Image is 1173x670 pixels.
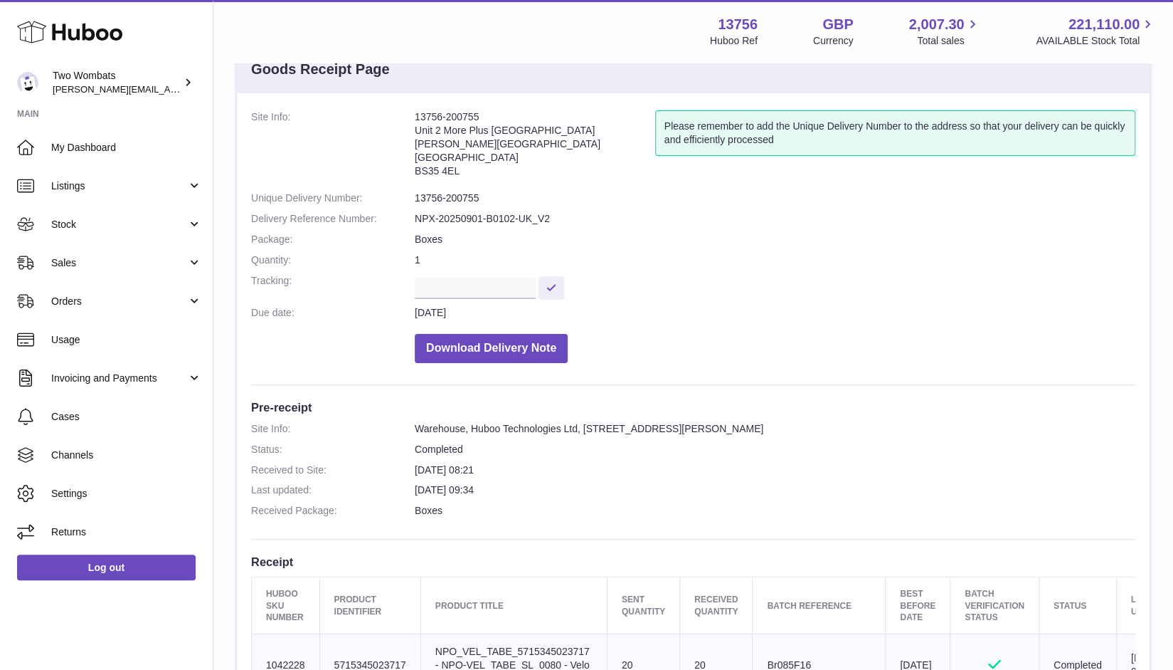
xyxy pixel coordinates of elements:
dd: 1 [415,253,1135,267]
th: Batch Verification Status [950,577,1039,634]
dd: Completed [415,443,1135,456]
dd: Boxes [415,233,1135,246]
dt: Package: [251,233,415,246]
h3: Receipt [251,554,1135,570]
th: Received Quantity [680,577,753,634]
dt: Quantity: [251,253,415,267]
div: Two Wombats [53,69,181,96]
dd: Boxes [415,504,1135,518]
span: Cases [51,410,202,424]
dt: Site Info: [251,422,415,436]
span: Returns [51,525,202,539]
dt: Delivery Reference Number: [251,212,415,226]
span: Listings [51,179,187,193]
dt: Tracking: [251,274,415,299]
dt: Unique Delivery Number: [251,192,415,205]
button: Download Delivery Note [415,334,568,363]
span: 221,110.00 [1068,15,1140,34]
th: Product Identifier [319,577,420,634]
span: AVAILABLE Stock Total [1036,34,1156,48]
th: Huboo SKU Number [252,577,320,634]
dt: Due date: [251,306,415,320]
dd: 13756-200755 [415,192,1135,205]
span: Usage [51,333,202,347]
a: 221,110.00 AVAILABLE Stock Total [1036,15,1156,48]
a: Log out [17,555,196,580]
strong: GBP [822,15,853,34]
div: Please remember to add the Unique Delivery Number to the address so that your delivery can be qui... [655,110,1135,156]
dd: [DATE] 08:21 [415,464,1135,477]
th: Status [1039,577,1117,634]
th: Batch Reference [753,577,886,634]
span: Stock [51,218,187,231]
span: 2,007.30 [909,15,965,34]
dd: Warehouse, Huboo Technologies Ltd, [STREET_ADDRESS][PERSON_NAME] [415,422,1135,436]
th: Best Before Date [886,577,950,634]
span: Channels [51,449,202,462]
span: Invoicing and Payments [51,372,187,385]
div: Huboo Ref [710,34,758,48]
dt: Site Info: [251,110,415,184]
span: [PERSON_NAME][EMAIL_ADDRESS][PERSON_NAME][DOMAIN_NAME] [53,83,361,95]
span: Orders [51,295,187,308]
dt: Received to Site: [251,464,415,477]
span: My Dashboard [51,141,202,155]
th: Sent Quantity [607,577,679,634]
strong: 13756 [718,15,758,34]
dd: [DATE] [415,306,1135,320]
h3: Pre-receipt [251,399,1135,415]
dt: Received Package: [251,504,415,518]
span: Sales [51,256,187,270]
a: 2,007.30 Total sales [909,15,981,48]
div: Currency [813,34,854,48]
address: 13756-200755 Unit 2 More Plus [GEOGRAPHIC_DATA] [PERSON_NAME][GEOGRAPHIC_DATA] [GEOGRAPHIC_DATA] ... [415,110,655,184]
th: Product title [420,577,607,634]
span: Total sales [917,34,980,48]
span: Settings [51,487,202,501]
dd: [DATE] 09:34 [415,483,1135,497]
img: philip.carroll@twowombats.com [17,72,38,93]
dd: NPX-20250901-B0102-UK_V2 [415,212,1135,226]
dt: Last updated: [251,483,415,497]
dt: Status: [251,443,415,456]
h3: Goods Receipt Page [251,60,390,79]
